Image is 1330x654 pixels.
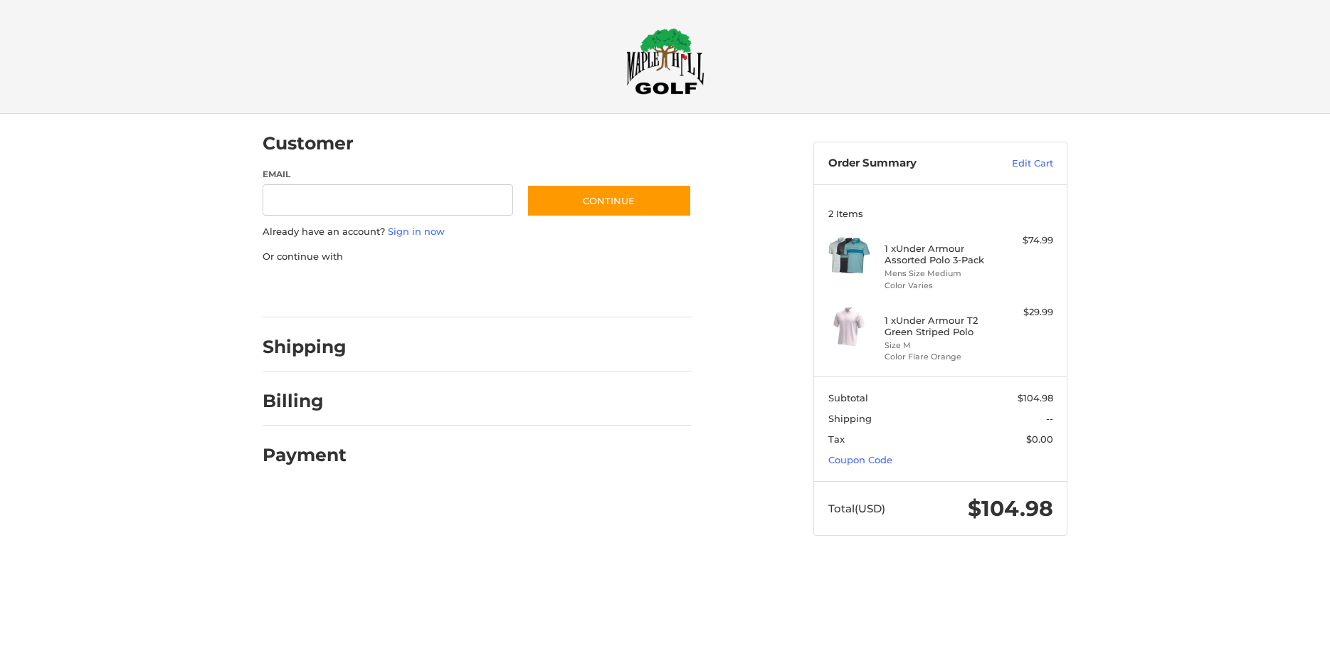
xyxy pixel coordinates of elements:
iframe: Google Customer Reviews [1213,616,1330,654]
h2: Customer [263,132,354,154]
div: $74.99 [997,233,1053,248]
span: $104.98 [1018,392,1053,404]
span: Shipping [828,413,872,424]
h2: Shipping [263,336,347,358]
div: $29.99 [997,305,1053,320]
iframe: PayPal-paypal [258,278,365,303]
iframe: PayPal-venmo [500,278,606,303]
iframe: PayPal-paylater [379,278,485,303]
span: Total (USD) [828,502,885,515]
p: Already have an account? [263,225,692,239]
span: $0.00 [1026,433,1053,445]
label: Email [263,168,513,181]
a: Sign in now [388,226,445,237]
button: Continue [527,184,692,217]
h2: Payment [263,444,347,466]
li: Color Varies [885,280,993,292]
h3: 2 Items [828,208,1053,219]
iframe: Gorgias live chat messenger [14,593,170,640]
li: Mens Size Medium [885,268,993,280]
a: Coupon Code [828,454,892,465]
h3: Order Summary [828,157,981,171]
span: Subtotal [828,392,868,404]
h4: 1 x Under Armour Assorted Polo 3-Pack [885,243,993,266]
a: Edit Cart [981,157,1053,171]
li: Size M [885,339,993,352]
span: $104.98 [968,495,1053,522]
li: Color Flare Orange [885,351,993,363]
img: Maple Hill Golf [626,28,704,95]
h4: 1 x Under Armour T2 Green Striped Polo [885,315,993,338]
p: Or continue with [263,250,692,264]
span: Tax [828,433,845,445]
span: -- [1046,413,1053,424]
h2: Billing [263,390,346,412]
